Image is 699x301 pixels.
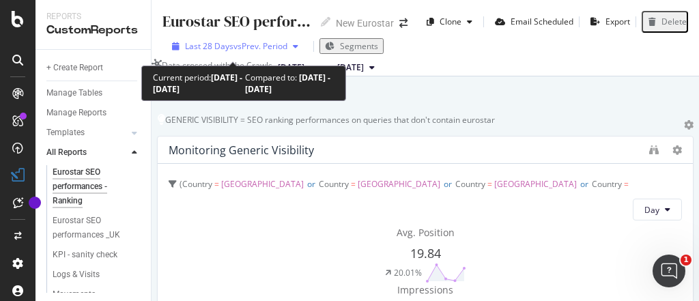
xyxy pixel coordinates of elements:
button: Last 28 DaysvsPrev. Period [162,40,308,53]
div: New Eurostar [336,16,394,30]
span: Last 28 Days [185,40,233,52]
div: Reports [46,11,140,23]
div: Logs & Visits [53,268,100,282]
span: = [298,197,303,209]
div: binoculars [649,145,659,155]
button: Export [585,11,630,33]
span: or [255,197,263,209]
div: CustomReports [46,23,140,38]
span: or [307,178,315,190]
a: Eurostar SEO performances - Ranking [53,165,141,208]
button: [DATE] [272,59,321,76]
span: Country [455,178,485,190]
span: Avg. Position [397,226,455,239]
span: 19.84 [410,245,441,261]
span: Country [182,178,212,190]
a: KPI - sanity check [53,248,141,262]
div: All Reports [46,145,87,160]
span: Country [266,197,296,209]
span: No [461,197,472,209]
a: Manage Tables [46,86,141,100]
span: 1 [681,255,691,266]
span: Country [319,178,349,190]
div: gear [684,120,694,130]
span: = [455,197,459,209]
b: [DATE] - [DATE] [153,72,242,95]
button: [DATE] [332,59,380,76]
iframe: Intercom live chat [653,255,685,287]
button: Clone [421,11,478,33]
div: Data crossed with the Crawls [162,59,272,76]
span: or [580,178,588,190]
span: vs Prev. Period [233,40,287,52]
button: Segments [319,38,384,54]
a: Eurostar SEO performances _UK [53,214,141,242]
div: Delete [661,16,687,27]
div: Email Scheduled [511,16,573,27]
span: = [487,178,492,190]
div: Compared to: [245,72,334,95]
span: [GEOGRAPHIC_DATA] [169,197,251,209]
div: Export [605,16,630,27]
span: [GEOGRAPHIC_DATA] [221,178,304,190]
i: Edit report name [321,17,330,27]
span: [GEOGRAPHIC_DATA] [358,178,440,190]
a: Templates [46,126,128,140]
span: or [444,178,452,190]
div: arrow-right-arrow-left [399,18,408,28]
span: [GEOGRAPHIC_DATA] [305,197,388,209]
span: Is Branded [412,197,453,209]
div: Manage Reports [46,106,106,120]
span: Impressions [397,283,453,296]
button: Delete [642,11,688,33]
span: vs [321,61,332,73]
span: [GEOGRAPHIC_DATA] [494,178,577,190]
div: Templates [46,126,85,140]
span: and [394,197,408,209]
div: Tooltip anchor [29,197,41,209]
div: Monitoring Generic Visibility [169,143,314,157]
div: 20.01% [394,267,422,278]
span: Country [592,178,622,190]
span: 2025 Jul. 18th [337,61,364,74]
div: Eurostar SEO performances _UK [53,214,132,242]
span: = [624,178,629,190]
div: Current period: [153,72,245,95]
span: Day [644,204,659,216]
span: = [214,178,219,190]
button: Day [633,199,682,220]
a: All Reports [46,145,128,160]
div: GENERIC VISIBILITY = SEO ranking performances on queries that don't contain eurostar [165,114,495,136]
b: [DATE] - [DATE] [245,72,330,95]
div: + Create Report [46,61,103,75]
a: Logs & Visits [53,268,141,282]
a: Manage Reports [46,106,141,120]
div: Clone [440,16,461,27]
span: Segments [340,40,378,52]
div: KPI - sanity check [53,248,117,262]
div: GENERIC VISIBILITY = SEO ranking performances on queries that don't contain eurostar [157,114,694,136]
span: 2025 Aug. 11th [278,61,304,74]
a: + Create Report [46,61,141,75]
button: Email Scheduled [489,11,573,33]
div: Eurostar SEO performances - Ranking [53,165,133,208]
span: = [351,178,356,190]
div: Eurostar SEO performances - Ranking [162,11,313,32]
div: Manage Tables [46,86,102,100]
